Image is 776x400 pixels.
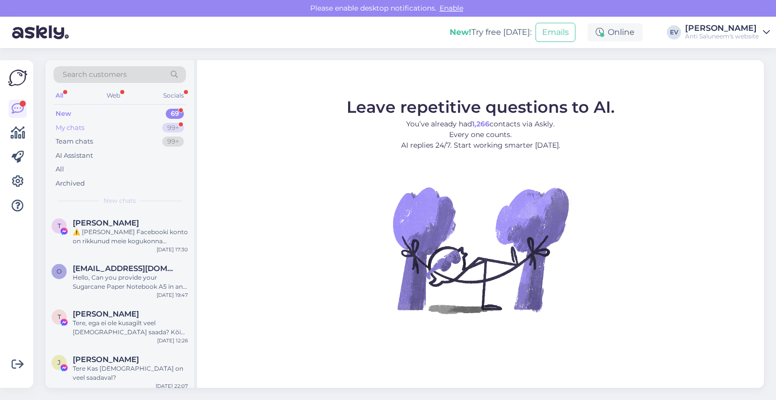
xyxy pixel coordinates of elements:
[450,27,471,37] b: New!
[56,109,71,119] div: New
[73,319,188,337] div: Tere, ega ei ole kusagilt veel [DEMOGRAPHIC_DATA] saada? Kõik läksid välja
[73,273,188,291] div: Hello, Can you provide your Sugarcane Paper Notebook A5 in an unlined (blank) version? The produc...
[73,364,188,382] div: Tere Kas [DEMOGRAPHIC_DATA] on veel saadaval?
[536,23,575,42] button: Emails
[56,151,93,161] div: AI Assistant
[56,164,64,174] div: All
[73,355,139,364] span: Jaanika Palmik
[157,291,188,299] div: [DATE] 19:47
[156,382,188,390] div: [DATE] 22:07
[685,32,759,40] div: Anti Saluneem's website
[390,159,571,341] img: No Chat active
[56,123,84,133] div: My chats
[667,25,681,39] div: EV
[58,222,61,230] span: T
[73,228,188,246] div: ⚠️ [PERSON_NAME] Facebooki konto on rikkunud meie kogukonna standardeid. Meie süsteem on saanud p...
[472,119,490,128] b: 1,266
[685,24,759,32] div: [PERSON_NAME]
[162,137,184,147] div: 99+
[685,24,770,40] a: [PERSON_NAME]Anti Saluneem's website
[157,337,188,344] div: [DATE] 12:26
[54,89,65,102] div: All
[161,89,186,102] div: Socials
[56,137,93,147] div: Team chats
[73,218,139,228] span: Tom Haja
[347,119,615,151] p: You’ve already had contacts via Askly. Every one counts. AI replies 24/7. Start working smarter [...
[57,268,62,275] span: o
[104,196,136,205] span: New chats
[56,179,85,189] div: Archived
[162,123,184,133] div: 99+
[63,69,127,80] span: Search customers
[73,309,139,319] span: Triin Mägi
[588,23,643,41] div: Online
[166,109,184,119] div: 69
[450,26,531,38] div: Try free [DATE]:
[347,97,615,117] span: Leave repetitive questions to AI.
[437,4,466,13] span: Enable
[157,246,188,253] div: [DATE] 17:30
[105,89,122,102] div: Web
[8,68,27,87] img: Askly Logo
[73,264,178,273] span: otopix@gmail.com
[58,313,61,321] span: T
[58,359,61,366] span: J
